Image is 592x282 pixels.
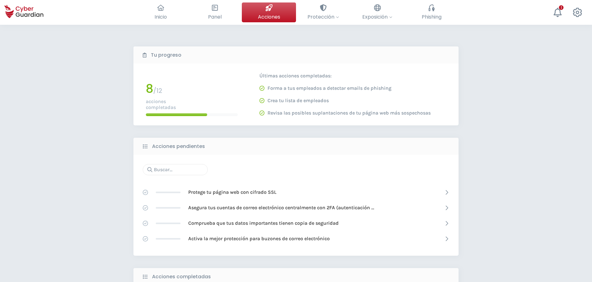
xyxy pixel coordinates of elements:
span: / 12 [153,86,162,95]
p: Crea tu lista de empleados [268,98,329,104]
p: Comprueba que tus datos importantes tienen copia de seguridad [188,220,339,227]
button: Protección [296,2,350,22]
b: Acciones pendientes [152,143,205,150]
p: Activa la mejor protección para buzones de correo electrónico [188,235,330,242]
p: completadas [146,104,238,110]
p: Forma a tus empleados a detectar emails de phishing [268,85,391,91]
span: Inicio [155,13,167,21]
b: Tu progreso [151,51,181,59]
span: Panel [208,13,222,21]
button: Panel [188,2,242,22]
h1: 8 [146,83,153,95]
span: Acciones [258,13,280,21]
input: Buscar... [143,164,208,175]
b: Acciones completadas [152,273,211,280]
button: Exposición [350,2,404,22]
span: Protección [307,13,339,21]
span: Exposición [362,13,392,21]
p: Revisa las posibles suplantaciones de tu página web más sospechosas [268,110,431,116]
button: Inicio [133,2,188,22]
button: Phishing [404,2,459,22]
p: Asegura tus cuentas de correo electrónico centralmente con 2FA (autenticación [PERSON_NAME] factor) [188,204,374,211]
p: Últimas acciones completadas: [259,73,430,79]
p: acciones [146,98,238,104]
button: Acciones [242,2,296,22]
span: Phishing [422,13,442,21]
div: 1 [559,5,564,10]
p: Protege tu página web con cifrado SSL [188,189,276,196]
